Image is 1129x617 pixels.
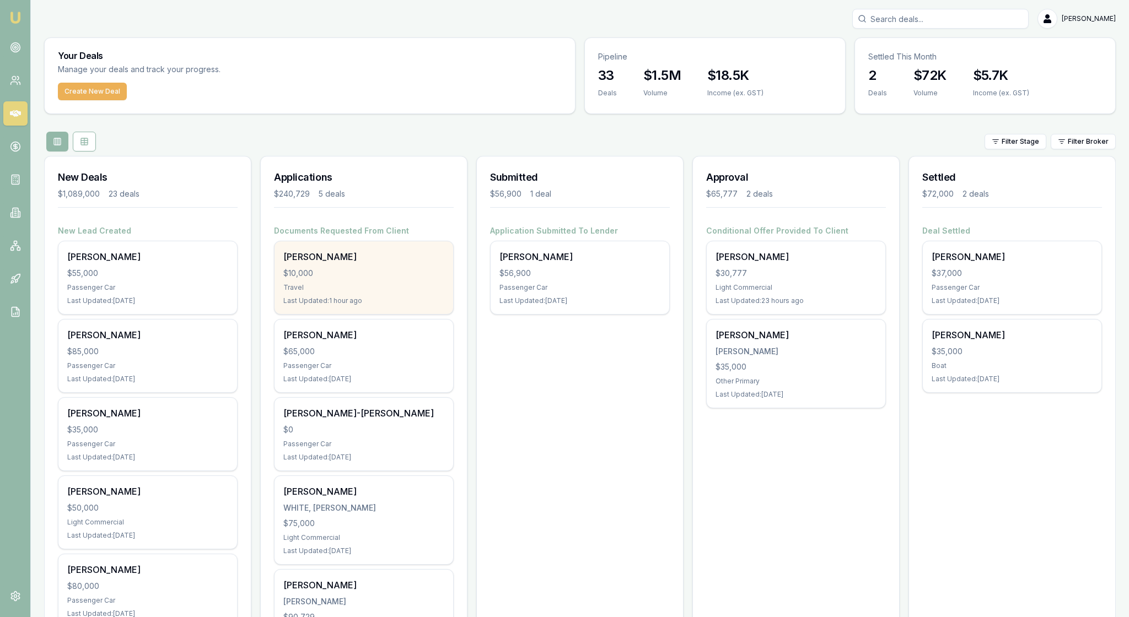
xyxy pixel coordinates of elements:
[283,361,444,370] div: Passenger Car
[707,67,764,84] h3: $18.5K
[283,424,444,435] div: $0
[283,407,444,420] div: [PERSON_NAME]-[PERSON_NAME]
[932,268,1093,279] div: $37,000
[706,170,886,185] h3: Approval
[283,485,444,498] div: [PERSON_NAME]
[283,268,444,279] div: $10,000
[283,440,444,448] div: Passenger Car
[58,63,340,76] p: Manage your deals and track your progress.
[985,134,1046,149] button: Filter Stage
[490,170,670,185] h3: Submitted
[67,440,228,448] div: Passenger Car
[922,170,1102,185] h3: Settled
[67,407,228,420] div: [PERSON_NAME]
[530,188,551,199] div: 1 deal
[283,596,444,607] div: [PERSON_NAME]
[716,346,877,357] div: [PERSON_NAME]
[1068,137,1109,146] span: Filter Broker
[319,188,345,199] div: 5 deals
[598,67,617,84] h3: 33
[283,578,444,592] div: [PERSON_NAME]
[67,250,228,263] div: [PERSON_NAME]
[283,375,444,383] div: Last Updated: [DATE]
[1051,134,1116,149] button: Filter Broker
[9,11,22,24] img: emu-icon-u.png
[67,375,228,383] div: Last Updated: [DATE]
[283,518,444,529] div: $75,000
[67,361,228,370] div: Passenger Car
[490,225,670,236] h4: Application Submitted To Lender
[67,485,228,498] div: [PERSON_NAME]
[913,89,947,98] div: Volume
[67,268,228,279] div: $55,000
[67,283,228,292] div: Passenger Car
[58,51,562,60] h3: Your Deals
[868,51,1102,62] p: Settled This Month
[58,170,238,185] h3: New Deals
[67,596,228,605] div: Passenger Car
[283,533,444,542] div: Light Commercial
[973,89,1029,98] div: Income (ex. GST)
[706,225,886,236] h4: Conditional Offer Provided To Client
[932,361,1093,370] div: Boat
[283,283,444,292] div: Travel
[274,188,310,199] div: $240,729
[58,225,238,236] h4: New Lead Created
[67,453,228,462] div: Last Updated: [DATE]
[716,377,877,386] div: Other Primary
[283,346,444,357] div: $65,000
[868,67,887,84] h3: 2
[598,89,617,98] div: Deals
[716,250,877,263] div: [PERSON_NAME]
[932,250,1093,263] div: [PERSON_NAME]
[932,283,1093,292] div: Passenger Car
[973,67,1029,84] h3: $5.7K
[1002,137,1039,146] span: Filter Stage
[707,89,764,98] div: Income (ex. GST)
[706,188,738,199] div: $65,777
[746,188,773,199] div: 2 deals
[67,518,228,527] div: Light Commercial
[499,283,660,292] div: Passenger Car
[643,89,681,98] div: Volume
[58,83,127,100] a: Create New Deal
[109,188,139,199] div: 23 deals
[852,9,1029,29] input: Search deals
[283,502,444,513] div: WHITE, [PERSON_NAME]
[716,268,877,279] div: $30,777
[67,296,228,305] div: Last Updated: [DATE]
[643,67,681,84] h3: $1.5M
[922,225,1102,236] h4: Deal Settled
[716,361,877,372] div: $35,000
[283,328,444,342] div: [PERSON_NAME]
[499,250,660,263] div: [PERSON_NAME]
[499,296,660,305] div: Last Updated: [DATE]
[283,296,444,305] div: Last Updated: 1 hour ago
[932,296,1093,305] div: Last Updated: [DATE]
[598,51,832,62] p: Pipeline
[932,346,1093,357] div: $35,000
[283,546,444,555] div: Last Updated: [DATE]
[67,531,228,540] div: Last Updated: [DATE]
[58,188,100,199] div: $1,089,000
[67,328,228,342] div: [PERSON_NAME]
[67,502,228,513] div: $50,000
[716,390,877,399] div: Last Updated: [DATE]
[67,424,228,435] div: $35,000
[499,268,660,279] div: $56,900
[274,225,454,236] h4: Documents Requested From Client
[913,67,947,84] h3: $72K
[922,188,954,199] div: $72,000
[716,296,877,305] div: Last Updated: 23 hours ago
[963,188,989,199] div: 2 deals
[274,170,454,185] h3: Applications
[490,188,522,199] div: $56,900
[67,346,228,357] div: $85,000
[67,581,228,592] div: $80,000
[283,250,444,263] div: [PERSON_NAME]
[67,563,228,576] div: [PERSON_NAME]
[283,453,444,462] div: Last Updated: [DATE]
[932,328,1093,342] div: [PERSON_NAME]
[1062,14,1116,23] span: [PERSON_NAME]
[868,89,887,98] div: Deals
